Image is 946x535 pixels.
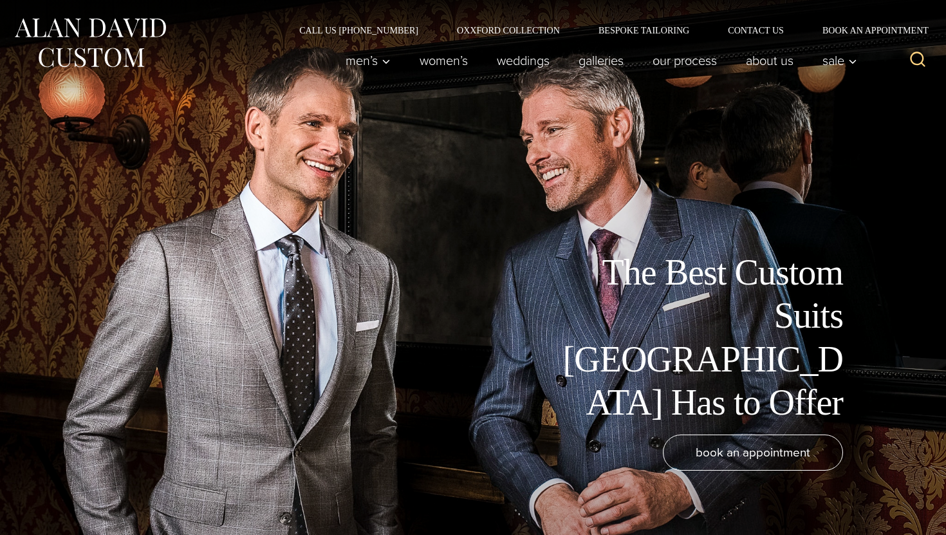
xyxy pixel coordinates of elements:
a: Galleries [564,48,638,73]
a: About Us [732,48,808,73]
h1: The Best Custom Suits [GEOGRAPHIC_DATA] Has to Offer [553,251,843,424]
a: Oxxford Collection [438,26,579,35]
a: Call Us [PHONE_NUMBER] [280,26,438,35]
a: weddings [483,48,564,73]
a: Bespoke Tailoring [579,26,709,35]
a: Contact Us [709,26,803,35]
a: Book an Appointment [803,26,933,35]
span: book an appointment [696,443,810,462]
a: book an appointment [663,435,843,471]
nav: Primary Navigation [331,48,864,73]
button: View Search Form [902,45,933,76]
span: Sale [822,54,857,67]
a: Women’s [405,48,483,73]
span: Men’s [346,54,391,67]
nav: Secondary Navigation [280,26,933,35]
a: Our Process [638,48,732,73]
img: Alan David Custom [13,14,167,71]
